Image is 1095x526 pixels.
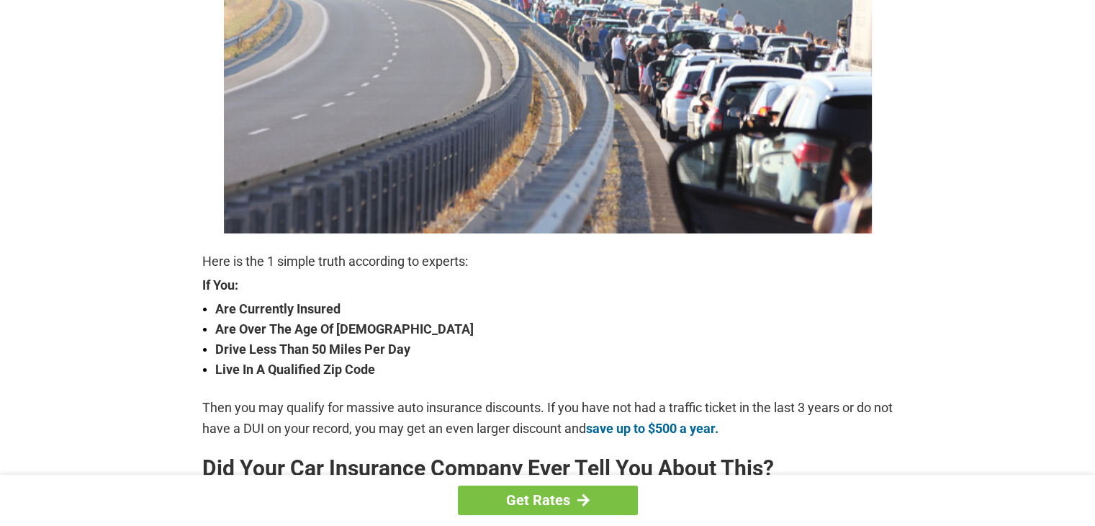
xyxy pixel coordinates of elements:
[202,251,893,272] p: Here is the 1 simple truth according to experts:
[215,299,893,319] strong: Are Currently Insured
[202,279,893,292] strong: If You:
[202,457,893,480] h2: Did Your Car Insurance Company Ever Tell You About This?
[202,398,893,438] p: Then you may qualify for massive auto insurance discounts. If you have not had a traffic ticket i...
[215,339,893,360] strong: Drive Less Than 50 Miles Per Day
[215,319,893,339] strong: Are Over The Age Of [DEMOGRAPHIC_DATA]
[458,486,638,515] a: Get Rates
[215,360,893,380] strong: Live In A Qualified Zip Code
[586,421,718,436] a: save up to $500 a year.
